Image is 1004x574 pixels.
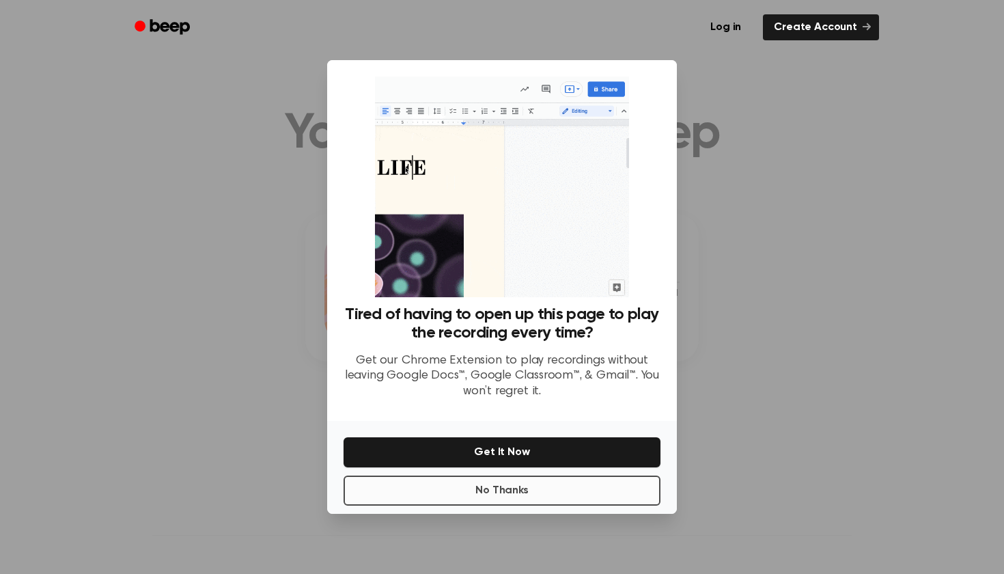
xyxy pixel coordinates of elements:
[344,476,660,506] button: No Thanks
[344,353,660,400] p: Get our Chrome Extension to play recordings without leaving Google Docs™, Google Classroom™, & Gm...
[763,14,879,40] a: Create Account
[375,77,628,297] img: Beep extension in action
[344,305,660,342] h3: Tired of having to open up this page to play the recording every time?
[125,14,202,41] a: Beep
[344,437,660,467] button: Get It Now
[697,12,755,43] a: Log in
